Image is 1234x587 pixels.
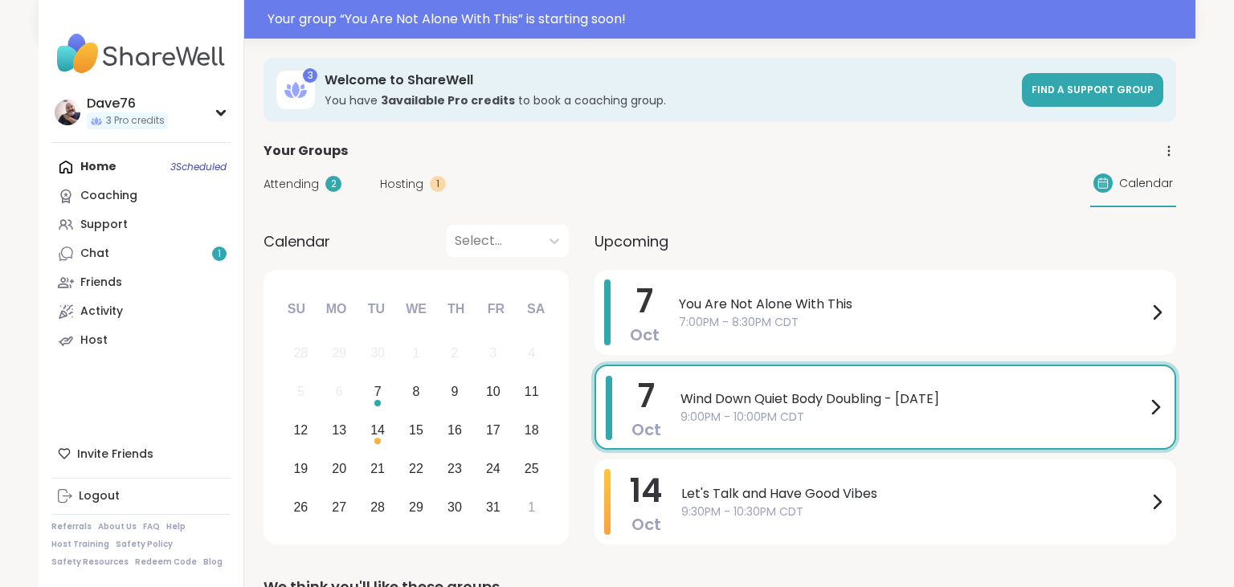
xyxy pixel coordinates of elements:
a: Friends [51,268,231,297]
div: Not available Saturday, October 4th, 2025 [514,336,549,371]
span: 3 Pro credits [106,114,165,128]
span: 7:00PM - 8:30PM CDT [679,314,1147,331]
a: Safety Policy [116,539,173,550]
div: 15 [409,419,423,441]
div: 19 [293,458,308,479]
div: 9 [451,381,458,402]
div: 26 [293,496,308,518]
div: Not available Monday, September 29th, 2025 [322,336,357,371]
div: 28 [293,342,308,364]
a: Logout [51,482,231,511]
span: 7 [638,373,655,418]
h3: You have to book a coaching group. [325,92,1012,108]
span: 14 [630,468,662,513]
div: 22 [409,458,423,479]
div: Choose Tuesday, October 21st, 2025 [361,451,395,486]
div: Choose Monday, October 13th, 2025 [322,414,357,448]
div: 5 [297,381,304,402]
div: 3 [489,342,496,364]
div: 1 [528,496,535,518]
div: Choose Wednesday, October 29th, 2025 [399,490,434,524]
div: 17 [486,419,501,441]
span: 9:30PM - 10:30PM CDT [681,503,1147,520]
span: Your Groups [264,141,348,161]
div: 4 [528,342,535,364]
div: Invite Friends [51,439,231,468]
span: Attending [264,176,319,193]
div: 6 [336,381,343,402]
div: Sa [518,291,554,327]
div: Choose Monday, October 27th, 2025 [322,490,357,524]
div: Logout [79,488,120,504]
div: 1 [413,342,420,364]
div: Choose Friday, October 31st, 2025 [476,490,510,524]
div: Choose Thursday, October 9th, 2025 [438,375,472,410]
div: Not available Wednesday, October 1st, 2025 [399,336,434,371]
div: Not available Tuesday, September 30th, 2025 [361,336,395,371]
div: Dave76 [87,95,168,112]
div: Choose Thursday, October 16th, 2025 [438,414,472,448]
div: Su [279,291,314,327]
a: About Us [98,521,137,532]
span: 7 [636,279,653,324]
div: Coaching [80,188,137,204]
span: You Are Not Alone With This [679,295,1147,314]
div: Choose Friday, October 10th, 2025 [476,375,510,410]
div: 2 [325,176,341,192]
span: Oct [631,513,661,536]
div: 3 [303,68,317,83]
div: Choose Wednesday, October 15th, 2025 [399,414,434,448]
div: 1 [430,176,446,192]
div: Choose Saturday, October 25th, 2025 [514,451,549,486]
img: ShareWell Nav Logo [51,26,231,82]
span: Wind Down Quiet Body Doubling - [DATE] [680,389,1146,409]
div: Choose Friday, October 17th, 2025 [476,414,510,448]
div: 28 [370,496,385,518]
div: Choose Wednesday, October 8th, 2025 [399,375,434,410]
div: 25 [525,458,539,479]
div: Choose Tuesday, October 14th, 2025 [361,414,395,448]
a: Redeem Code [135,556,197,568]
div: Chat [80,246,109,262]
span: Let's Talk and Have Good Vibes [681,484,1147,503]
b: 3 available Pro credit s [381,92,515,108]
div: Not available Sunday, October 5th, 2025 [284,375,318,410]
div: Choose Wednesday, October 22nd, 2025 [399,451,434,486]
div: Activity [80,304,123,320]
div: 8 [413,381,420,402]
span: Oct [630,324,660,346]
div: Choose Sunday, October 12th, 2025 [284,414,318,448]
div: 21 [370,458,385,479]
div: month 2025-10 [281,334,550,526]
div: 7 [374,381,382,402]
div: 14 [370,419,385,441]
div: Tu [358,291,394,327]
div: 29 [409,496,423,518]
a: Referrals [51,521,92,532]
div: Mo [318,291,353,327]
a: Help [166,521,186,532]
a: Host Training [51,539,109,550]
div: Choose Sunday, October 19th, 2025 [284,451,318,486]
div: Choose Saturday, October 18th, 2025 [514,414,549,448]
div: Choose Saturday, November 1st, 2025 [514,490,549,524]
div: 10 [486,381,501,402]
div: 2 [451,342,458,364]
div: Your group “ You Are Not Alone With This ” is starting soon! [268,10,1186,29]
div: Support [80,217,128,233]
div: 12 [293,419,308,441]
div: 23 [447,458,462,479]
div: We [398,291,434,327]
div: Choose Monday, October 20th, 2025 [322,451,357,486]
div: 30 [447,496,462,518]
div: 27 [332,496,346,518]
a: Chat1 [51,239,231,268]
span: Calendar [264,230,330,252]
div: Not available Sunday, September 28th, 2025 [284,336,318,371]
div: Choose Tuesday, October 28th, 2025 [361,490,395,524]
div: Friends [80,275,122,291]
div: Fr [478,291,513,327]
div: 24 [486,458,501,479]
div: Not available Friday, October 3rd, 2025 [476,336,510,371]
a: Support [51,210,231,239]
